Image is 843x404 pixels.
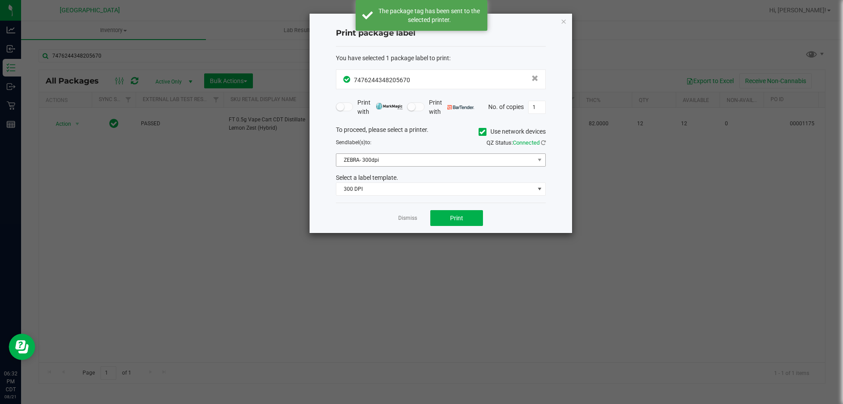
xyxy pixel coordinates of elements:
span: Print with [429,98,474,116]
h4: Print package label [336,28,546,39]
span: ZEBRA- 300dpi [336,154,534,166]
div: Select a label template. [329,173,552,182]
span: Print with [357,98,403,116]
span: No. of copies [488,103,524,110]
div: : [336,54,546,63]
div: The package tag has been sent to the selected printer. [378,7,481,24]
button: Print [430,210,483,226]
a: Dismiss [398,215,417,222]
iframe: Resource center [9,334,35,360]
span: In Sync [343,75,352,84]
span: label(s) [348,139,365,146]
label: Use network devices [479,127,546,136]
span: QZ Status: [486,139,546,146]
span: You have selected 1 package label to print [336,55,449,62]
span: 300 DPI [336,183,534,195]
img: mark_magic_cybra.png [376,103,403,109]
span: 7476244348205670 [354,76,410,84]
img: bartender.png [447,105,474,109]
span: Connected [513,139,540,146]
div: To proceed, please select a printer. [329,125,552,138]
span: Send to: [336,139,371,146]
span: Print [450,215,463,222]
